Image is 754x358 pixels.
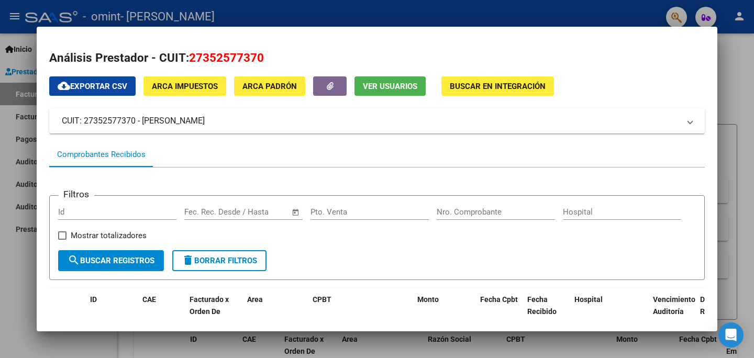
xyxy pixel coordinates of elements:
[290,206,302,218] button: Open calendar
[450,82,546,91] span: Buscar en Integración
[138,288,185,334] datatable-header-cell: CAE
[718,322,744,348] div: Open Intercom Messenger
[527,295,557,316] span: Fecha Recibido
[49,108,705,133] mat-expansion-panel-header: CUIT: 27352577370 - [PERSON_NAME]
[71,229,147,242] span: Mostrar totalizadores
[700,295,747,316] span: Doc Respaldatoria
[480,295,518,304] span: Fecha Cpbt
[308,288,413,334] datatable-header-cell: CPBT
[242,82,297,91] span: ARCA Padrón
[58,250,164,271] button: Buscar Registros
[574,295,603,304] span: Hospital
[570,288,649,334] datatable-header-cell: Hospital
[57,149,146,161] div: Comprobantes Recibidos
[86,288,138,334] datatable-header-cell: ID
[363,82,417,91] span: Ver Usuarios
[313,295,331,304] span: CPBT
[142,295,156,304] span: CAE
[90,295,97,304] span: ID
[68,254,80,266] mat-icon: search
[234,76,305,96] button: ARCA Padrón
[649,288,696,334] datatable-header-cell: Vencimiento Auditoría
[441,76,554,96] button: Buscar en Integración
[236,207,287,217] input: Fecha fin
[189,51,264,64] span: 27352577370
[523,288,570,334] datatable-header-cell: Fecha Recibido
[182,254,194,266] mat-icon: delete
[653,295,695,316] span: Vencimiento Auditoría
[185,288,243,334] datatable-header-cell: Facturado x Orden De
[172,250,267,271] button: Borrar Filtros
[243,288,308,334] datatable-header-cell: Area
[143,76,226,96] button: ARCA Impuestos
[184,207,227,217] input: Fecha inicio
[417,295,439,304] span: Monto
[58,82,127,91] span: Exportar CSV
[152,82,218,91] span: ARCA Impuestos
[247,295,263,304] span: Area
[58,80,70,92] mat-icon: cloud_download
[68,256,154,265] span: Buscar Registros
[354,76,426,96] button: Ver Usuarios
[182,256,257,265] span: Borrar Filtros
[476,288,523,334] datatable-header-cell: Fecha Cpbt
[190,295,229,316] span: Facturado x Orden De
[49,49,705,67] h2: Análisis Prestador - CUIT:
[49,76,136,96] button: Exportar CSV
[58,187,94,201] h3: Filtros
[62,115,680,127] mat-panel-title: CUIT: 27352577370 - [PERSON_NAME]
[413,288,476,334] datatable-header-cell: Monto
